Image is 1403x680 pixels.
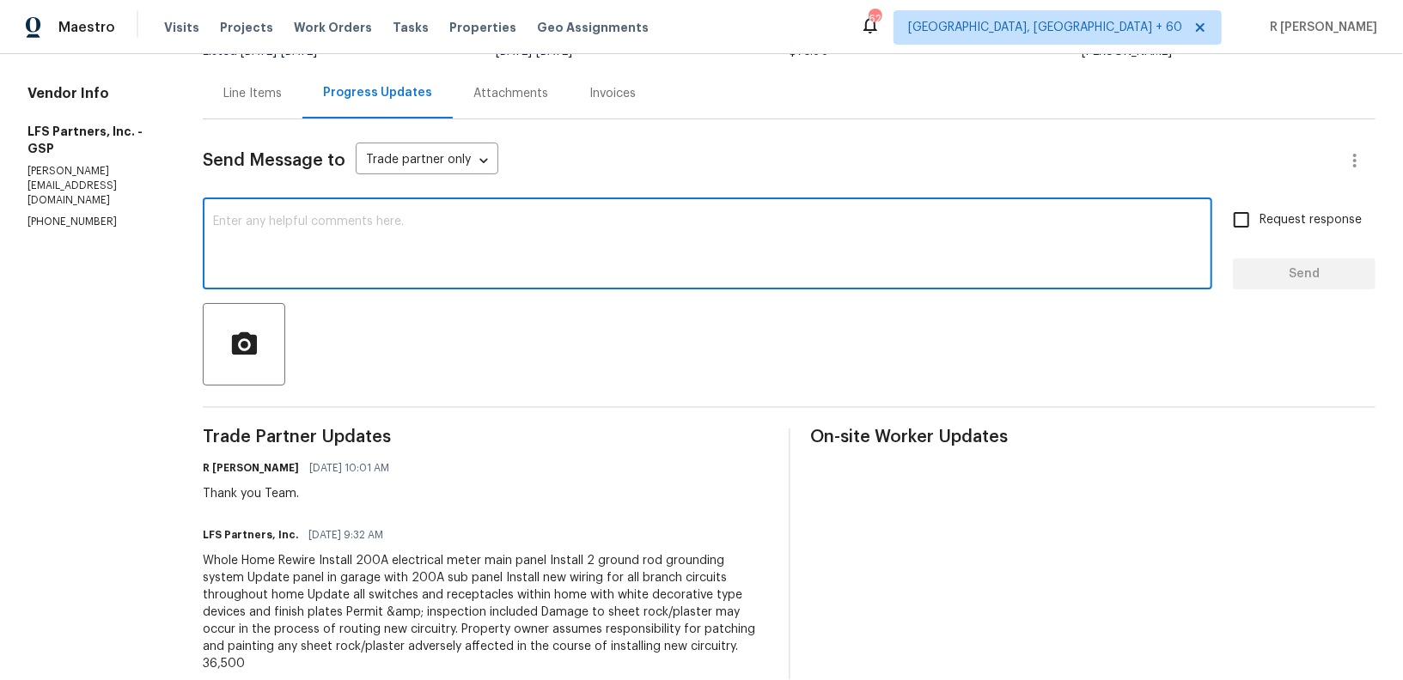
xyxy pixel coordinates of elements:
[203,459,299,477] h6: R [PERSON_NAME]
[220,19,273,36] span: Projects
[589,85,636,102] div: Invoices
[1263,19,1377,36] span: R [PERSON_NAME]
[203,552,768,672] div: Whole Home Rewire Install 200A electrical meter main panel Install 2 ground rod grounding system ...
[356,147,498,175] div: Trade partner only
[203,526,298,543] h6: LFS Partners, Inc.
[27,215,162,229] p: [PHONE_NUMBER]
[294,19,372,36] span: Work Orders
[27,123,162,157] h5: LFS Partners, Inc. - GSP
[1260,211,1362,229] span: Request response
[203,428,768,446] span: Trade Partner Updates
[27,164,162,208] p: [PERSON_NAME][EMAIL_ADDRESS][DOMAIN_NAME]
[308,526,383,543] span: [DATE] 9:32 AM
[449,19,516,36] span: Properties
[323,84,432,101] div: Progress Updates
[811,428,1376,446] span: On-site Worker Updates
[309,459,389,477] span: [DATE] 10:01 AM
[908,19,1182,36] span: [GEOGRAPHIC_DATA], [GEOGRAPHIC_DATA] + 60
[537,19,649,36] span: Geo Assignments
[27,85,162,102] h4: Vendor Info
[203,485,400,502] div: Thank you Team.
[58,19,115,36] span: Maestro
[203,152,345,169] span: Send Message to
[473,85,548,102] div: Attachments
[223,85,282,102] div: Line Items
[393,21,429,33] span: Tasks
[164,19,199,36] span: Visits
[869,10,881,27] div: 625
